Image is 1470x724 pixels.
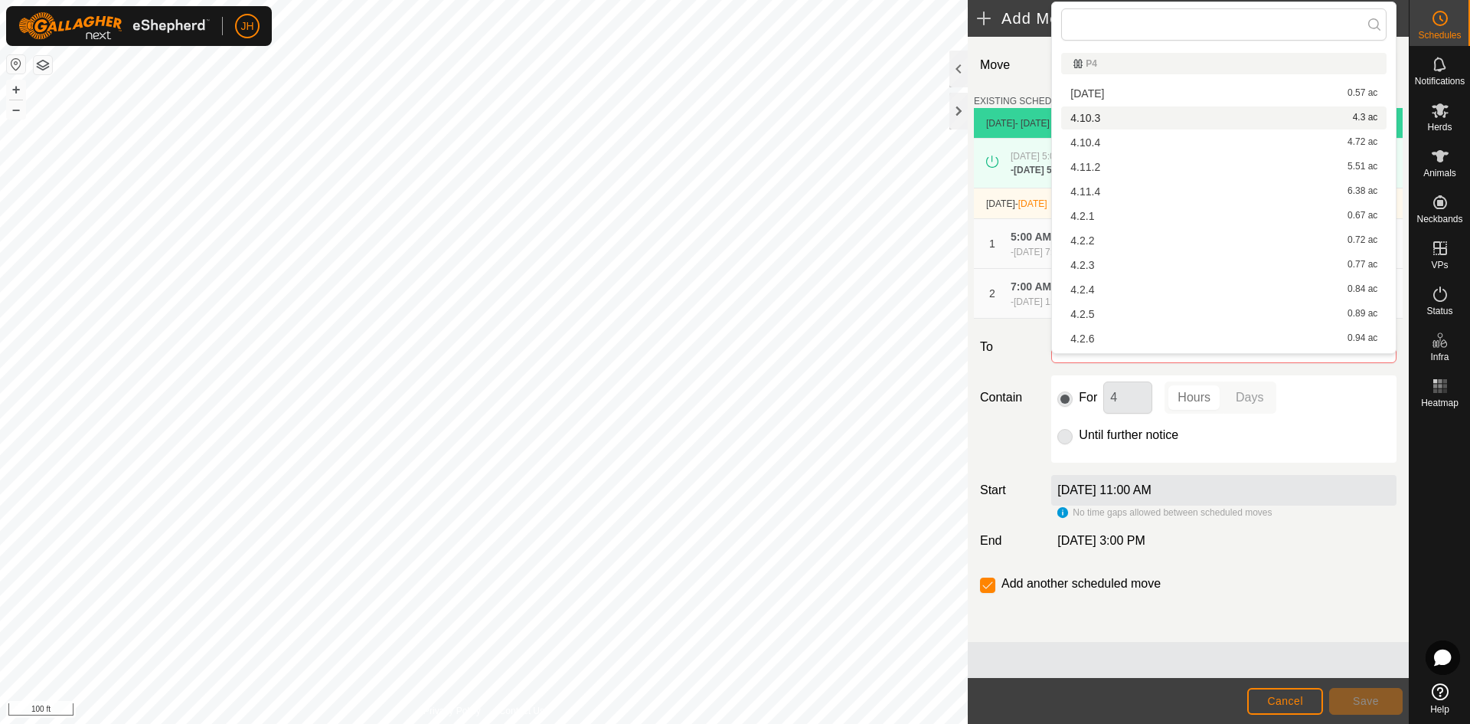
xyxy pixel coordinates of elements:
li: 4.11.4 [1061,180,1387,203]
span: [DATE] 3:00 PM [1057,534,1145,547]
span: Notifications [1415,77,1465,86]
span: 0.89 ac [1347,309,1377,319]
span: 0.84 ac [1347,284,1377,295]
span: Cancel [1267,695,1303,707]
span: 4.2.4 [1070,284,1094,295]
li: 4.2.2 [1061,229,1387,252]
label: Start [974,481,1045,500]
span: 4.2.3 [1070,260,1094,270]
button: Save [1329,688,1403,715]
span: 4.11.4 [1070,186,1100,197]
span: 2 [989,287,995,300]
li: 4.2.5 [1061,303,1387,326]
label: To [974,331,1045,363]
button: Reset Map [7,55,25,74]
button: + [7,80,25,99]
span: [DATE] 5:00 AM [1014,165,1082,175]
a: Privacy Policy [423,704,481,718]
span: 4.2.5 [1070,309,1094,319]
li: 4.10.4 [1061,131,1387,154]
span: [DATE] [986,118,1015,129]
span: 4.72 ac [1347,137,1377,148]
span: Heatmap [1421,398,1459,408]
li: 4.2.7 [1061,352,1387,375]
span: JH [240,18,253,34]
span: Save [1353,695,1379,707]
span: [DATE] [986,198,1015,209]
a: Contact Us [499,704,544,718]
span: 0.77 ac [1347,260,1377,270]
span: Neckbands [1416,215,1462,224]
label: Contain [974,388,1045,407]
li: 4.2.1 [1061,205,1387,228]
span: [DATE] 7:00 AM [1014,247,1079,257]
span: 4.2.6 [1070,333,1094,344]
span: 4.10.4 [1070,137,1100,148]
div: - [1011,245,1079,259]
h2: Add Move [977,9,1332,28]
span: 5:00 AM [1011,231,1051,243]
div: - [1011,295,1084,309]
span: 0.94 ac [1347,333,1377,344]
span: No time gaps allowed between scheduled moves [1073,507,1272,518]
label: Move [974,49,1045,82]
span: [DATE] [1018,198,1047,209]
span: - [1015,198,1047,209]
label: End [974,532,1045,550]
label: Add another scheduled move [1001,578,1161,590]
span: - [DATE] [1015,118,1050,129]
span: Animals [1423,169,1456,178]
label: [DATE] 11:00 AM [1057,483,1151,496]
span: 6.38 ac [1347,186,1377,197]
span: Schedules [1418,31,1461,40]
span: 5.51 ac [1347,162,1377,172]
div: P4 [1073,59,1374,68]
li: 4.2.4 [1061,278,1387,301]
button: Cancel [1247,688,1323,715]
a: Help [1410,677,1470,720]
span: 4.3 ac [1353,113,1378,123]
span: Help [1430,705,1449,714]
li: 4.11.2 [1061,156,1387,179]
label: Until further notice [1079,429,1178,441]
li: 4.2.6 [1061,327,1387,350]
span: 1 [989,238,995,250]
span: Herds [1427,123,1452,132]
span: [DATE] 11:00 AM [1014,296,1084,307]
span: [DATE] [1070,88,1104,99]
img: Gallagher Logo [18,12,210,40]
label: EXISTING SCHEDULES [974,94,1076,108]
span: 4.10.3 [1070,113,1100,123]
span: Status [1426,306,1452,316]
li: 4.2.3 [1061,254,1387,277]
span: Infra [1430,352,1449,362]
button: – [7,100,25,119]
li: 4.1.10 [1061,82,1387,105]
span: 0.67 ac [1347,211,1377,221]
span: 0.57 ac [1347,88,1377,99]
span: 4.2.1 [1070,211,1094,221]
button: Map Layers [34,56,52,74]
div: - [1011,163,1082,177]
span: VPs [1431,260,1448,270]
span: [DATE] 5:00 PM [1011,151,1076,162]
span: 7:00 AM [1011,280,1051,293]
li: 4.10.3 [1061,106,1387,129]
span: 0.72 ac [1347,235,1377,246]
span: 4.11.2 [1070,162,1100,172]
label: For [1079,391,1097,404]
span: 4.2.2 [1070,235,1094,246]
